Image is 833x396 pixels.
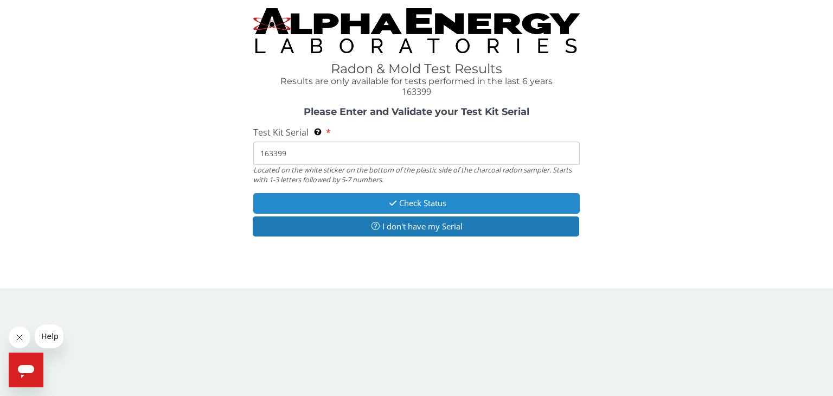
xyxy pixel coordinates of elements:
[35,324,63,348] iframe: Message from company
[253,193,580,213] button: Check Status
[9,327,30,348] iframe: Close message
[253,126,309,138] span: Test Kit Serial
[253,8,580,53] img: TightCrop.jpg
[253,165,580,185] div: Located on the white sticker on the bottom of the plastic side of the charcoal radon sampler. Sta...
[253,62,580,76] h1: Radon & Mold Test Results
[253,216,579,237] button: I don't have my Serial
[402,86,431,98] span: 163399
[9,353,43,387] iframe: Button to launch messaging window
[253,76,580,86] h4: Results are only available for tests performed in the last 6 years
[304,106,529,118] strong: Please Enter and Validate your Test Kit Serial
